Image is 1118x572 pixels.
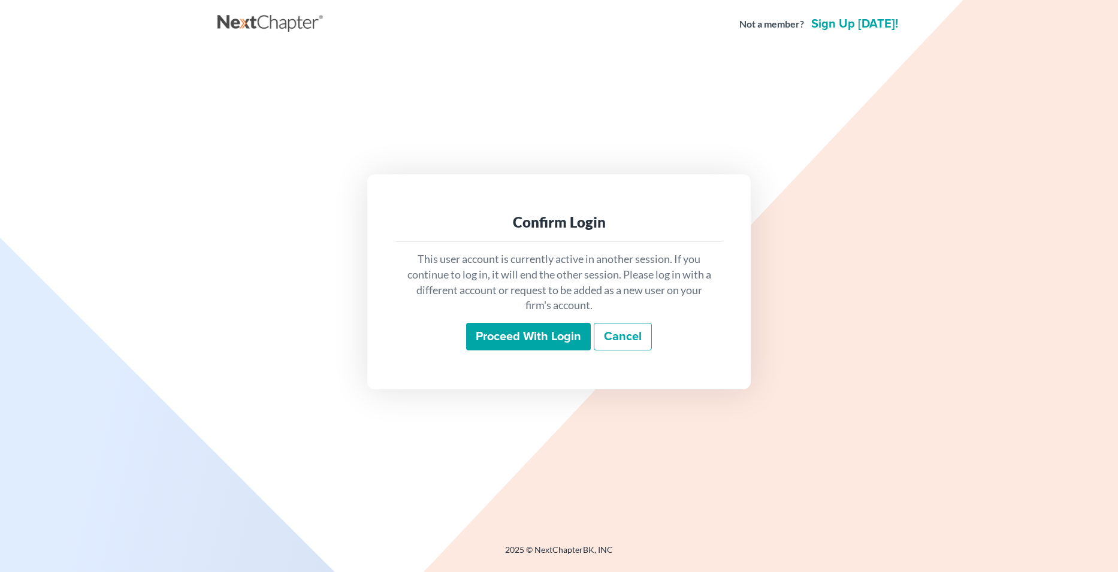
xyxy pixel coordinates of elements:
[466,323,591,350] input: Proceed with login
[594,323,652,350] a: Cancel
[217,544,901,565] div: 2025 © NextChapterBK, INC
[809,18,901,30] a: Sign up [DATE]!
[739,17,804,31] strong: Not a member?
[406,213,712,232] div: Confirm Login
[406,252,712,313] p: This user account is currently active in another session. If you continue to log in, it will end ...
